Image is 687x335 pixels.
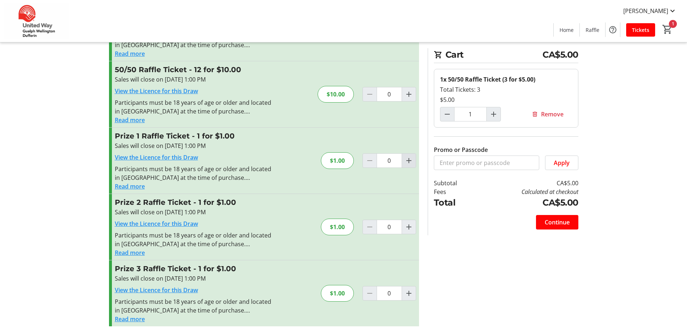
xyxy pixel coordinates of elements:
[402,87,416,101] button: Increment by one
[115,286,198,294] a: View the Licence for this Draw
[115,315,145,323] button: Read more
[377,286,402,301] input: Prize 3 Raffle Ticket Quantity
[440,85,572,94] div: Total Tickets: 3
[115,64,273,75] h3: 50/50 Raffle Ticket - 12 for $10.00
[586,26,599,34] span: Raffle
[434,179,476,187] td: Subtotal
[318,86,354,103] div: $10.00
[115,248,145,257] button: Read more
[4,3,69,39] img: United Way Guelph Wellington Dufferin's Logo
[434,187,476,196] td: Fees
[476,196,578,209] td: CA$5.00
[402,286,416,300] button: Increment by one
[440,75,572,84] div: 1x 50/50 Raffle Ticket (3 for $5.00)
[115,274,273,283] div: Sales will close on [DATE] 1:00 PM
[545,156,578,170] button: Apply
[541,110,564,119] span: Remove
[554,23,579,37] a: Home
[321,285,354,302] div: $1.00
[321,152,354,169] div: $1.00
[115,131,273,141] h3: Prize 1 Raffle Ticket - 1 for $1.00
[434,145,488,154] label: Promo or Passcode
[476,179,578,187] td: CA$5.00
[580,23,605,37] a: Raffle
[115,49,145,58] button: Read more
[402,154,416,167] button: Increment by one
[476,187,578,196] td: Calculated at checkout
[632,26,649,34] span: Tickets
[377,220,402,234] input: Prize 2 Raffle Ticket Quantity
[115,153,198,161] a: View the Licence for this Draw
[115,87,198,95] a: View the Licence for this Draw
[115,98,273,116] div: Participants must be 18 years of age or older and located in [GEOGRAPHIC_DATA] at the time of pur...
[115,263,273,274] h3: Prize 3 Raffle Ticket - 1 for $1.00
[115,182,145,191] button: Read more
[115,116,145,124] button: Read more
[115,231,273,248] div: Participants must be 18 years of age or older and located in [GEOGRAPHIC_DATA] at the time of pur...
[115,220,198,228] a: View the Licence for this Draw
[626,23,655,37] a: Tickets
[434,196,476,209] td: Total
[623,7,668,15] span: [PERSON_NAME]
[321,219,354,235] div: $1.00
[115,208,273,216] div: Sales will close on [DATE] 1:00 PM
[545,218,570,227] span: Continue
[560,26,574,34] span: Home
[115,197,273,208] h3: Prize 2 Raffle Ticket - 1 for $1.00
[661,23,674,36] button: Cart
[487,107,500,121] button: Increment by one
[402,220,416,234] button: Increment by one
[454,107,487,121] input: 50/50 Raffle Ticket (3 for $5.00) Quantity
[440,107,454,121] button: Decrement by one
[536,215,578,229] button: Continue
[543,48,578,61] span: CA$5.00
[115,141,273,150] div: Sales will close on [DATE] 1:00 PM
[434,48,578,63] h2: Cart
[606,22,620,37] button: Help
[554,158,570,167] span: Apply
[523,107,572,121] button: Remove
[440,95,572,104] div: $5.00
[115,75,273,84] div: Sales will close on [DATE] 1:00 PM
[434,156,539,170] input: Enter promo or passcode
[115,165,273,182] div: Participants must be 18 years of age or older and located in [GEOGRAPHIC_DATA] at the time of pur...
[115,297,273,315] div: Participants must be 18 years of age or older and located in [GEOGRAPHIC_DATA] at the time of pur...
[377,87,402,102] input: 50/50 Raffle Ticket Quantity
[617,5,683,17] button: [PERSON_NAME]
[377,153,402,168] input: Prize 1 Raffle Ticket Quantity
